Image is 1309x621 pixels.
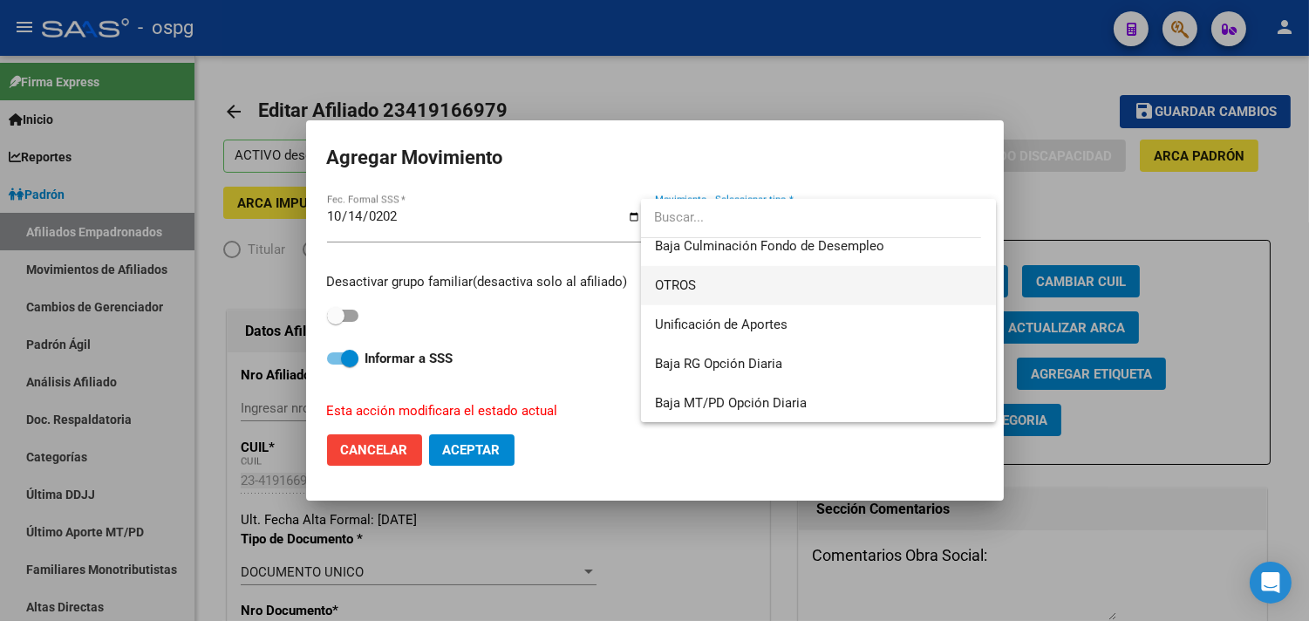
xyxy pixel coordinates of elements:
[655,317,787,332] span: Unificación de Aportes
[655,356,782,372] span: Baja RG Opción Diaria
[655,277,696,293] span: OTROS
[655,238,884,254] span: Baja Culminación Fondo de Desempleo
[1250,562,1292,604] div: Open Intercom Messenger
[655,395,807,411] span: Baja MT/PD Opción Diaria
